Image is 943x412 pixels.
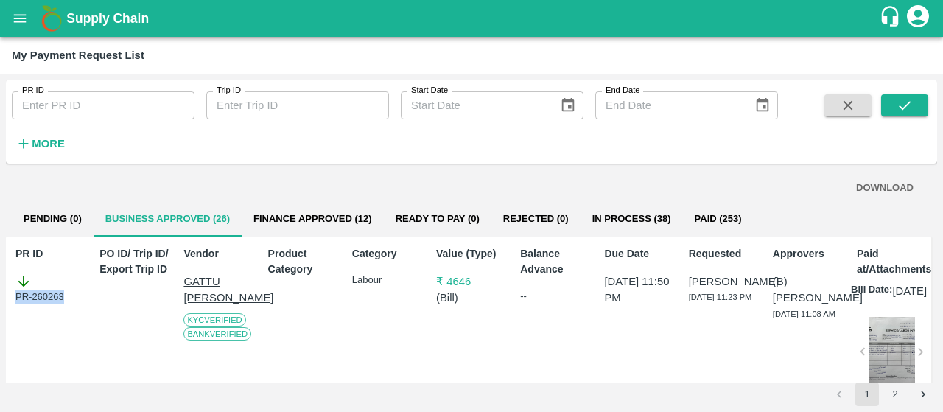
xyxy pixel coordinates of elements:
input: End Date [595,91,743,119]
button: Paid (253) [683,201,754,237]
p: ₹ 4646 [436,273,507,290]
p: Product Category [268,246,339,277]
span: [DATE] 11:23 PM [689,293,752,301]
button: In Process (38) [581,201,683,237]
div: PR-260263 [15,273,86,304]
p: Due Date [604,246,675,262]
p: [DATE] 11:50 PM [604,273,675,307]
p: Vendor [183,246,254,262]
strong: More [32,138,65,150]
p: [DATE] [892,283,927,299]
p: Requested [689,246,760,262]
p: GATTU [PERSON_NAME] [183,273,254,307]
p: Bill Date: [851,283,892,299]
input: Start Date [401,91,548,119]
button: More [12,131,69,156]
button: Business Approved (26) [94,201,242,237]
p: Value (Type) [436,246,507,262]
button: Choose date [554,91,582,119]
label: Start Date [411,85,448,97]
p: PO ID/ Trip ID/ Export Trip ID [99,246,170,277]
button: Rejected (0) [491,201,581,237]
p: Balance Advance [520,246,591,277]
button: open drawer [3,1,37,35]
img: logo [37,4,66,33]
button: Pending (0) [12,201,94,237]
label: PR ID [22,85,44,97]
b: Supply Chain [66,11,149,26]
button: Ready To Pay (0) [384,201,491,237]
button: Choose date [749,91,777,119]
div: -- [520,289,591,304]
p: (B) [PERSON_NAME] [773,273,844,307]
p: Paid at/Attachments [857,246,928,277]
nav: pagination navigation [825,383,937,406]
div: customer-support [879,5,905,32]
p: Category [352,246,423,262]
button: Finance Approved (12) [242,201,384,237]
p: Approvers [773,246,844,262]
input: Enter Trip ID [206,91,389,119]
a: Supply Chain [66,8,879,29]
label: End Date [606,85,639,97]
div: account of current user [905,3,931,34]
button: Go to page 2 [883,383,907,406]
div: My Payment Request List [12,46,144,65]
span: [DATE] 11:08 AM [773,310,835,318]
p: Labour [352,273,423,287]
p: [PERSON_NAME] [689,273,760,290]
span: KYC Verified [183,313,245,327]
button: page 1 [855,383,879,406]
button: Go to next page [911,383,935,406]
button: DOWNLOAD [850,175,919,201]
p: PR ID [15,246,86,262]
p: ( Bill ) [436,290,507,306]
label: Trip ID [217,85,241,97]
span: Bank Verified [183,327,251,341]
input: Enter PR ID [12,91,194,119]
